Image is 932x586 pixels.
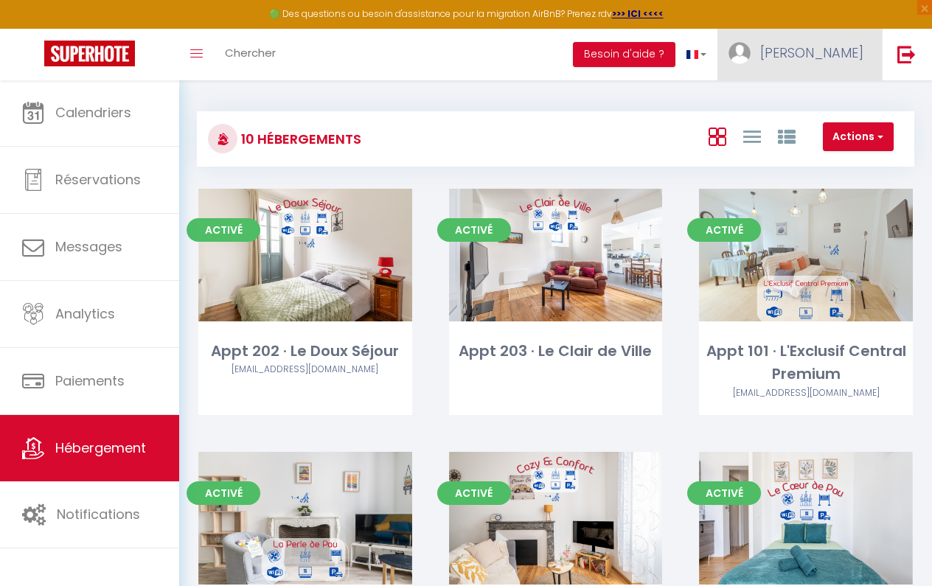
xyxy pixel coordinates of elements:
[57,505,140,523] span: Notifications
[437,481,511,505] span: Activé
[55,304,115,323] span: Analytics
[778,124,796,148] a: Vue par Groupe
[55,237,122,256] span: Messages
[760,43,863,62] span: [PERSON_NAME]
[237,122,361,156] h3: 10 Hébergements
[214,29,287,80] a: Chercher
[55,439,146,457] span: Hébergement
[687,218,761,242] span: Activé
[743,124,761,148] a: Vue en Liste
[44,41,135,66] img: Super Booking
[55,103,131,122] span: Calendriers
[687,481,761,505] span: Activé
[717,29,882,80] a: ... [PERSON_NAME]
[225,45,276,60] span: Chercher
[699,340,913,386] div: Appt 101 · L'Exclusif Central Premium
[187,218,260,242] span: Activé
[612,7,664,20] a: >>> ICI <<<<
[55,170,141,189] span: Réservations
[198,340,412,363] div: Appt 202 · Le Doux Séjour
[187,481,260,505] span: Activé
[897,45,916,63] img: logout
[437,218,511,242] span: Activé
[823,122,894,152] button: Actions
[55,372,125,390] span: Paiements
[449,340,663,363] div: Appt 203 · Le Clair de Ville
[699,386,913,400] div: Airbnb
[728,42,751,64] img: ...
[709,124,726,148] a: Vue en Box
[573,42,675,67] button: Besoin d'aide ?
[198,363,412,377] div: Airbnb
